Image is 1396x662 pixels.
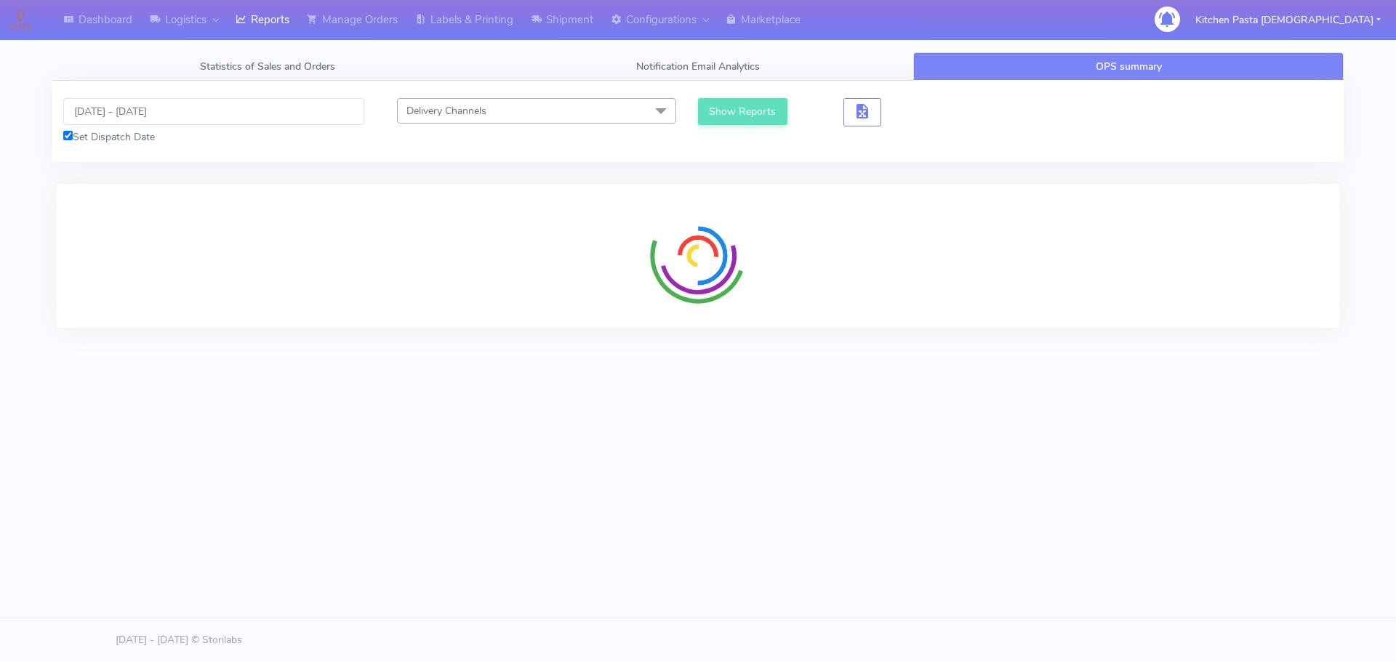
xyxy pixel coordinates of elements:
[1096,60,1162,73] span: OPS summary
[52,52,1344,81] ul: Tabs
[63,98,364,125] input: Pick the Daterange
[200,60,335,73] span: Statistics of Sales and Orders
[643,201,753,310] img: spinner-radial.svg
[406,104,486,118] span: Delivery Channels
[636,60,760,73] span: Notification Email Analytics
[698,98,787,125] button: Show Reports
[1184,5,1392,35] button: Kitchen Pasta [DEMOGRAPHIC_DATA]
[63,129,364,145] div: Set Dispatch Date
